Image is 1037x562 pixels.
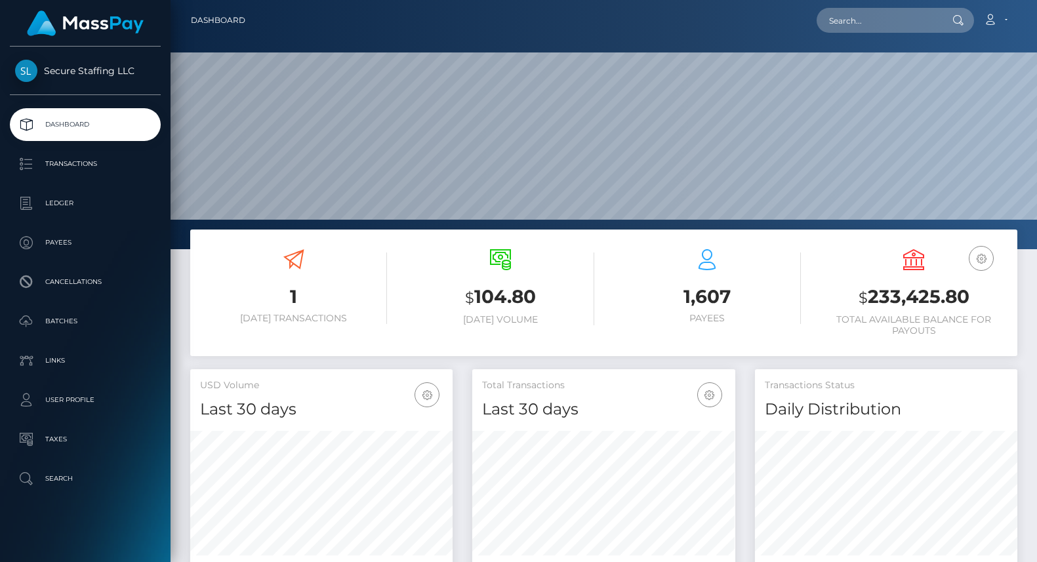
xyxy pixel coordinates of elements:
[407,314,594,325] h6: [DATE] Volume
[817,8,940,33] input: Search...
[614,284,801,310] h3: 1,607
[10,266,161,298] a: Cancellations
[10,65,161,77] span: Secure Staffing LLC
[482,398,725,421] h4: Last 30 days
[10,423,161,456] a: Taxes
[765,379,1007,392] h5: Transactions Status
[15,390,155,410] p: User Profile
[27,10,144,36] img: MassPay Logo
[765,398,1007,421] h4: Daily Distribution
[465,289,474,307] small: $
[10,148,161,180] a: Transactions
[10,305,161,338] a: Batches
[191,7,245,34] a: Dashboard
[10,462,161,495] a: Search
[15,60,37,82] img: Secure Staffing LLC
[10,108,161,141] a: Dashboard
[15,430,155,449] p: Taxes
[200,379,443,392] h5: USD Volume
[614,313,801,324] h6: Payees
[407,284,594,311] h3: 104.80
[15,233,155,252] p: Payees
[15,272,155,292] p: Cancellations
[15,193,155,213] p: Ledger
[482,379,725,392] h5: Total Transactions
[15,351,155,371] p: Links
[10,384,161,416] a: User Profile
[200,313,387,324] h6: [DATE] Transactions
[821,314,1007,336] h6: Total Available Balance for Payouts
[10,187,161,220] a: Ledger
[15,469,155,489] p: Search
[10,226,161,259] a: Payees
[200,398,443,421] h4: Last 30 days
[15,154,155,174] p: Transactions
[10,344,161,377] a: Links
[15,311,155,331] p: Batches
[200,284,387,310] h3: 1
[15,115,155,134] p: Dashboard
[821,284,1007,311] h3: 233,425.80
[859,289,868,307] small: $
